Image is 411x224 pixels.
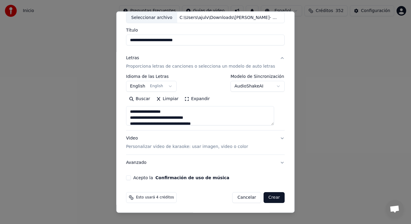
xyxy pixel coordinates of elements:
[126,74,177,78] label: Idioma de las Letras
[264,192,285,203] button: Crear
[126,50,285,74] button: LetrasProporciona letras de canciones o selecciona un modelo de auto letras
[126,130,285,155] button: VideoPersonalizar video de karaoke: usar imagen, video o color
[182,94,213,104] button: Expandir
[156,176,230,180] button: Acepto la
[136,195,174,200] span: Esto usará 4 créditos
[231,74,285,78] label: Modelo de Sincronización
[126,74,285,130] div: LetrasProporciona letras de canciones o selecciona un modelo de auto letras
[126,12,177,23] div: Seleccionar archivo
[126,155,285,170] button: Avanzado
[126,63,275,69] p: Proporciona letras de canciones o selecciona un modelo de auto letras
[177,14,280,20] div: C:\Users\ajulv\Downloads\[PERSON_NAME]- Blinding Lights (Music Video).mp4
[233,192,261,203] button: Cancelar
[133,176,229,180] label: Acepto la
[126,94,153,104] button: Buscar
[126,144,248,150] p: Personalizar video de karaoke: usar imagen, video o color
[153,94,181,104] button: Limpiar
[126,135,248,150] div: Video
[126,55,139,61] div: Letras
[126,28,285,32] label: Título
